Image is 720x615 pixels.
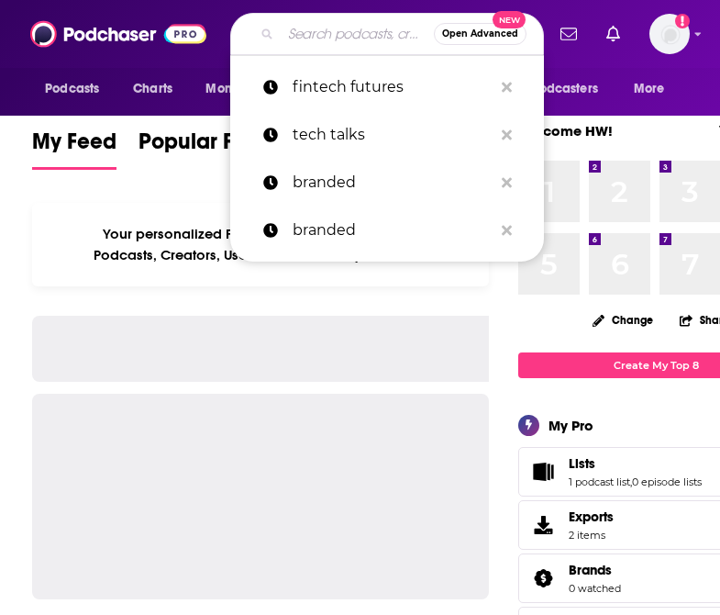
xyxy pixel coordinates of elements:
img: User Profile [649,14,690,54]
span: For Podcasters [510,76,598,102]
span: Exports [569,509,614,525]
a: 1 podcast list [569,475,630,488]
span: Podcasts [45,76,99,102]
p: branded [293,207,493,254]
a: Brands [525,565,561,591]
button: open menu [621,72,688,106]
span: Monitoring [205,76,271,102]
input: Search podcasts, credits, & more... [281,19,434,49]
span: More [634,76,665,102]
a: Lists [525,459,561,485]
span: Popular Feed [138,128,272,166]
a: branded [230,159,544,207]
span: 2 items [569,529,614,542]
span: My Feed [32,128,116,166]
a: Lists [569,455,702,472]
button: Show profile menu [649,14,690,54]
span: Brands [569,562,612,578]
div: My Pro [548,417,593,434]
div: Your personalized Feed is curated based on the Podcasts, Creators, Users, and Lists that you Follow. [32,203,489,286]
a: My Feed [32,128,116,170]
svg: Add a profile image [675,14,690,28]
span: New [493,11,526,28]
a: tech talks [230,111,544,159]
div: Search podcasts, credits, & more... [230,13,544,55]
button: open menu [498,72,625,106]
a: Charts [121,72,183,106]
p: tech talks [293,111,493,159]
button: Change [582,308,664,331]
a: 0 watched [569,582,621,595]
span: Lists [569,455,595,472]
a: fintech futures [230,63,544,111]
span: Exports [525,512,561,538]
a: Welcome HW! [518,122,613,140]
a: branded [230,207,544,254]
span: Charts [133,76,172,102]
button: open menu [32,72,123,106]
a: Show notifications dropdown [553,18,584,50]
a: Brands [569,562,621,578]
span: Open Advanced [442,29,518,39]
span: , [630,475,632,488]
span: Logged in as HWrepandcomms [649,14,690,54]
button: open menu [193,72,294,106]
a: 0 episode lists [632,475,702,488]
a: Popular Feed [138,128,272,170]
a: Show notifications dropdown [599,18,627,50]
p: branded [293,159,493,207]
button: Open AdvancedNew [434,23,526,45]
p: fintech futures [293,63,493,111]
img: Podchaser - Follow, Share and Rate Podcasts [30,17,206,51]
